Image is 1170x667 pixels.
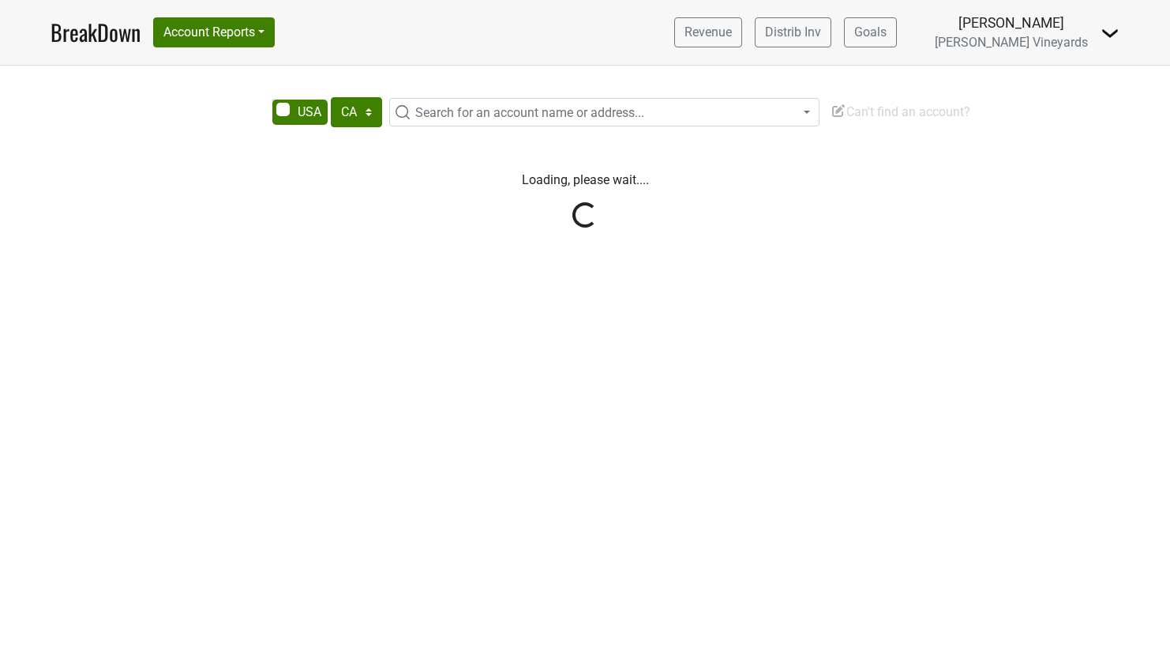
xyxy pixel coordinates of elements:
[415,105,644,120] span: Search for an account name or address...
[1101,24,1119,43] img: Dropdown Menu
[153,17,275,47] button: Account Reports
[51,16,141,49] a: BreakDown
[935,35,1088,50] span: [PERSON_NAME] Vineyards
[844,17,897,47] a: Goals
[147,171,1023,190] p: Loading, please wait....
[831,104,970,119] span: Can't find an account?
[831,103,846,119] img: Edit
[935,13,1088,33] div: [PERSON_NAME]
[674,17,742,47] a: Revenue
[755,17,831,47] a: Distrib Inv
